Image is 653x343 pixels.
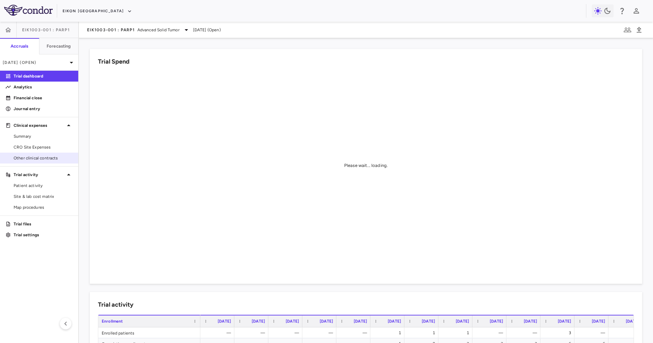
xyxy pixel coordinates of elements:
p: [DATE] (Open) [3,59,67,66]
p: Trial settings [14,232,73,238]
p: Financial close [14,95,73,101]
span: Advanced Solid Tumor [137,27,180,33]
h6: Forecasting [47,43,71,49]
span: [DATE] [524,319,537,324]
img: logo-full-SnFGN8VE.png [4,5,53,16]
p: Trial dashboard [14,73,73,79]
span: [DATE] [626,319,639,324]
div: — [513,327,537,338]
p: Journal entry [14,106,73,112]
div: Enrolled patients [98,327,200,338]
span: [DATE] [252,319,265,324]
span: [DATE] (Open) [193,27,221,33]
div: — [240,327,265,338]
p: Trial files [14,221,73,227]
span: CRO Site Expenses [14,144,73,150]
div: 3 [547,327,571,338]
span: [DATE] [490,319,503,324]
div: Please wait... loading. [344,162,388,169]
p: Analytics [14,84,73,90]
div: 1 [411,327,435,338]
p: Trial activity [14,172,65,178]
span: Enrollment [102,319,123,324]
div: — [206,327,231,338]
div: — [274,327,299,338]
div: — [479,327,503,338]
span: Other clinical contracts [14,155,73,161]
span: Summary [14,133,73,139]
span: [DATE] [456,319,469,324]
span: [DATE] [218,319,231,324]
span: [DATE] [388,319,401,324]
span: EIK1003-001 : PARP1 [87,27,135,33]
div: 1 [445,327,469,338]
h6: Trial activity [98,300,133,309]
div: 1 [376,327,401,338]
div: — [308,327,333,338]
span: Site & lab cost matrix [14,193,73,200]
div: 3 [615,327,639,338]
div: — [342,327,367,338]
p: Clinical expenses [14,122,65,128]
span: Map procedures [14,204,73,210]
div: — [581,327,605,338]
h6: Accruals [11,43,28,49]
h6: Trial Spend [98,57,130,66]
span: [DATE] [354,319,367,324]
span: EIK1003-001 : PARP1 [22,27,70,33]
span: [DATE] [320,319,333,324]
span: [DATE] [558,319,571,324]
span: [DATE] [286,319,299,324]
button: Eikon [GEOGRAPHIC_DATA] [63,6,132,17]
span: [DATE] [592,319,605,324]
span: Patient activity [14,183,73,189]
span: [DATE] [422,319,435,324]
